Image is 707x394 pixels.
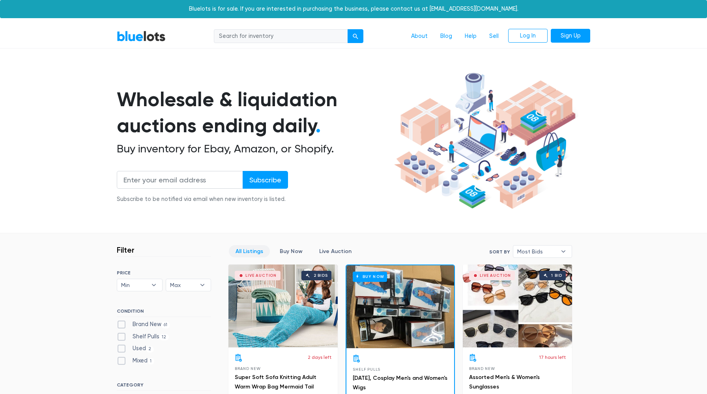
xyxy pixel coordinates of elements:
[228,265,338,347] a: Live Auction 2 bids
[121,279,147,291] span: Min
[555,246,572,257] b: ▾
[117,356,154,365] label: Mixed
[159,334,169,340] span: 12
[312,245,358,257] a: Live Auction
[314,274,328,278] div: 2 bids
[469,366,495,371] span: Brand New
[517,246,557,257] span: Most Bids
[117,30,166,42] a: BlueLots
[469,374,540,390] a: Assorted Men's & Women's Sunglasses
[405,29,434,44] a: About
[117,142,391,156] h2: Buy inventory for Ebay, Amazon, or Shopify.
[353,375,447,391] a: [DATE], Cosplay Men's and Women's Wigs
[148,358,154,364] span: 1
[353,272,387,281] h6: Buy Now
[117,270,211,276] h6: PRICE
[117,171,243,189] input: Enter your email address
[146,279,162,291] b: ▾
[353,367,380,371] span: Shelf Pulls
[434,29,458,44] a: Blog
[245,274,277,278] div: Live Auction
[243,171,288,189] input: Subscribe
[480,274,511,278] div: Live Auction
[235,366,260,371] span: Brand New
[391,69,578,213] img: hero-ee84e7d0318cb26816c560f6b4441b76977f77a177738b4e94f68c95b2b83dbb.png
[483,29,505,44] a: Sell
[117,320,170,329] label: Brand New
[117,86,391,139] h1: Wholesale & liquidation auctions ending daily
[463,265,572,347] a: Live Auction 1 bid
[117,195,288,204] div: Subscribe to be notified via email when new inventory is listed.
[214,29,348,43] input: Search for inventory
[458,29,483,44] a: Help
[146,346,154,353] span: 2
[539,354,566,361] p: 17 hours left
[229,245,270,257] a: All Listings
[551,274,562,278] div: 1 bid
[194,279,211,291] b: ▾
[316,114,321,137] span: .
[117,344,154,353] label: Used
[117,245,135,255] h3: Filter
[170,279,196,291] span: Max
[117,332,169,341] label: Shelf Pulls
[508,29,548,43] a: Log In
[117,382,211,391] h6: CATEGORY
[117,308,211,317] h6: CONDITION
[161,322,170,328] span: 61
[308,354,331,361] p: 2 days left
[273,245,309,257] a: Buy Now
[346,265,454,348] a: Buy Now
[551,29,590,43] a: Sign Up
[489,248,510,255] label: Sort By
